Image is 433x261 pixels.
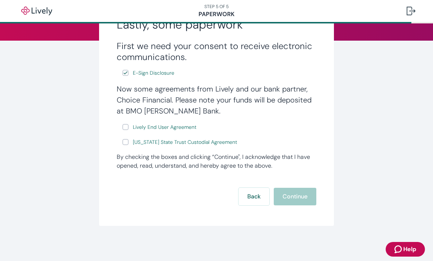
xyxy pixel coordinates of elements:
[16,7,57,15] img: Lively
[386,242,425,257] button: Zendesk support iconHelp
[394,245,403,254] svg: Zendesk support icon
[117,153,316,170] div: By checking the boxes and clicking “Continue", I acknowledge that I have opened, read, understand...
[131,138,239,147] a: e-sign disclosure document
[133,123,196,131] span: Lively End User Agreement
[131,68,176,78] a: e-sign disclosure document
[133,138,237,146] span: [US_STATE] State Trust Custodial Agreement
[401,2,421,20] button: Log out
[117,83,316,116] h4: Now some agreements from Lively and our bank partner, Choice Financial. Please note your funds wi...
[133,69,174,77] span: E-Sign Disclosure
[131,123,198,132] a: e-sign disclosure document
[117,17,316,32] h2: Lastly, some paperwork
[117,41,316,63] h3: First we need your consent to receive electronic communications.
[239,188,269,205] button: Back
[403,245,416,254] span: Help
